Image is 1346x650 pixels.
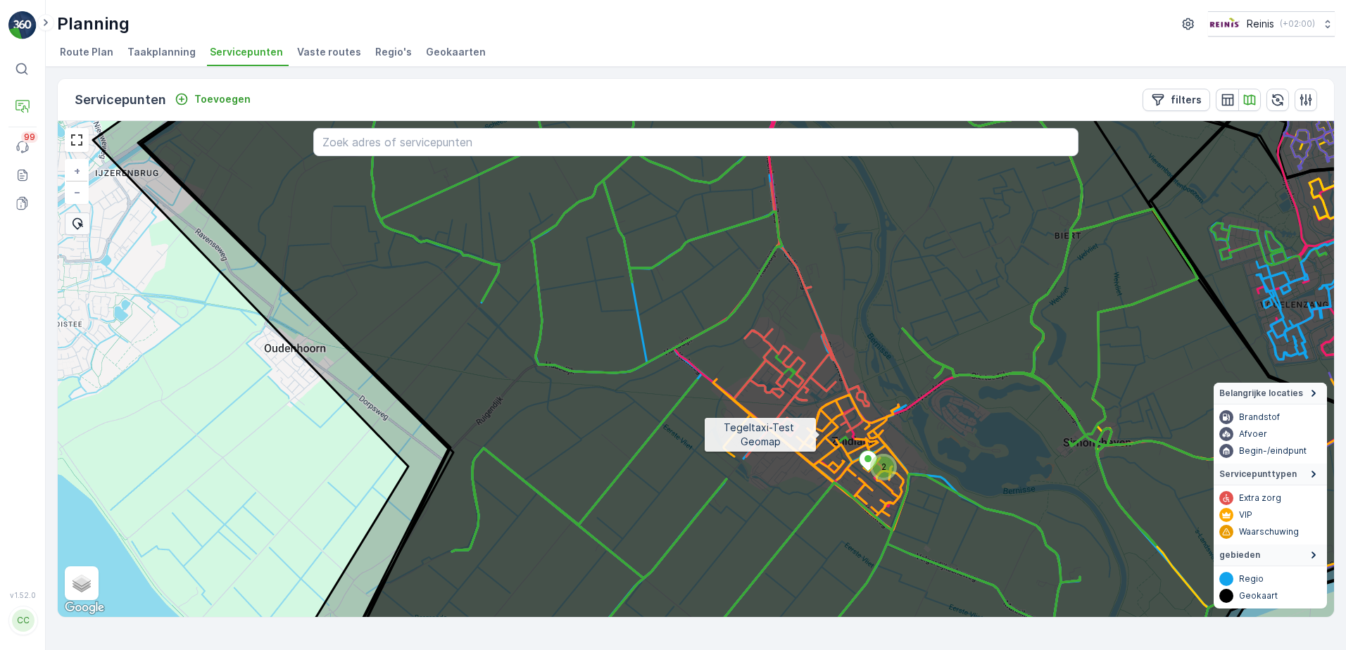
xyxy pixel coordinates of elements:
p: Reinis [1247,17,1274,31]
span: Belangrijke locaties [1219,388,1303,399]
span: v 1.52.0 [8,591,37,599]
p: VIP [1239,509,1252,521]
summary: gebieden [1214,544,1327,566]
a: Layers [66,568,97,599]
span: − [74,186,81,198]
p: Toevoegen [194,92,251,106]
a: 99 [8,133,37,161]
div: 2 [873,457,881,465]
summary: Servicepunttypen [1214,464,1327,485]
span: Vaste routes [297,45,361,59]
span: Geokaarten [426,45,486,59]
span: gebieden [1219,549,1260,561]
p: Planning [57,13,130,35]
span: Route Plan [60,45,113,59]
div: 2 [873,457,894,478]
span: Servicepunttypen [1219,469,1297,480]
a: Dit gebied openen in Google Maps (er wordt een nieuw venster geopend) [61,599,108,617]
div: CC [12,609,34,632]
a: Uitzoomen [66,181,87,203]
span: + [74,165,80,177]
a: In zoomen [66,160,87,181]
p: ( +02:00 ) [1280,18,1315,30]
p: Brandstof [1239,412,1280,423]
p: Geokaart [1239,590,1278,601]
p: Begin-/eindpunt [1239,445,1307,457]
div: Bulkselectie [65,212,90,235]
button: Toevoegen [169,91,256,108]
img: Reinis-Logo-Vrijstaand_Tekengebied-1-copy2_aBO4n7j.png [1208,16,1241,32]
button: filters [1143,89,1210,111]
p: Waarschuwing [1239,526,1299,537]
p: Regio [1239,573,1264,585]
img: Google [61,599,108,617]
p: 99 [24,132,35,143]
button: CC [8,602,37,639]
p: Servicepunten [75,90,166,110]
button: Reinis(+02:00) [1208,11,1335,37]
input: Zoek adres of servicepunten [313,128,1079,156]
img: logo [8,11,37,39]
span: Taakplanning [127,45,196,59]
summary: Belangrijke locaties [1214,383,1327,404]
span: Regio's [375,45,412,59]
span: Servicepunten [210,45,283,59]
p: Extra zorg [1239,492,1281,504]
p: Afvoer [1239,428,1267,440]
a: View Fullscreen [66,129,87,151]
p: filters [1171,93,1202,107]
